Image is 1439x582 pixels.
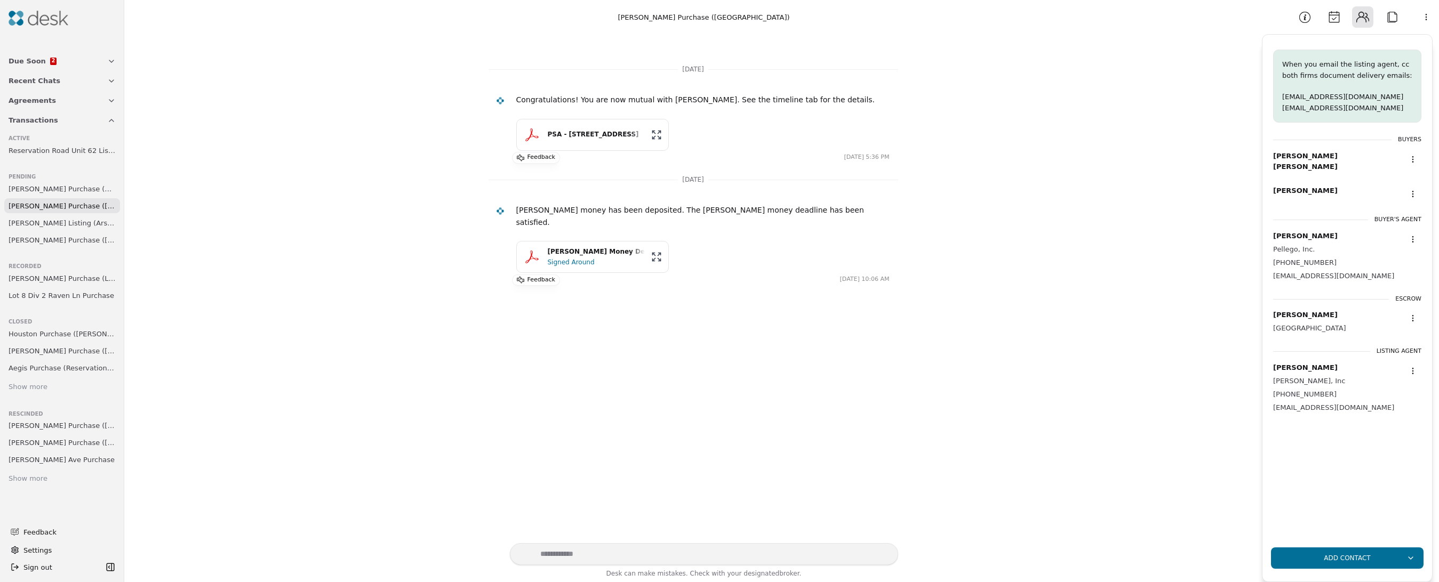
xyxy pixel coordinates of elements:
div: [EMAIL_ADDRESS][DOMAIN_NAME] [1273,271,1394,282]
button: PSA - [STREET_ADDRESS] [516,119,669,151]
div: [PERSON_NAME], Inc [1273,376,1394,387]
div: When you email the listing agent, cc both firms document delivery emails: [1282,59,1412,81]
div: Pellego, Inc. [1273,244,1394,255]
span: [PERSON_NAME] Ave Purchase [9,454,115,465]
p: Congratulations! You are now mutual with [PERSON_NAME]. See the timeline tab for the details. [516,94,890,106]
img: Desk [495,207,505,216]
div: Rescinded [9,410,116,418]
span: Lot 8 Div 2 Raven Ln Purchase [9,290,114,301]
div: [PERSON_NAME] [PERSON_NAME] [1273,151,1404,173]
button: Transactions [2,110,122,130]
div: Listing Agent [1377,347,1421,356]
span: Reservation Road Unit 62 Listing [9,145,116,156]
div: [PHONE_NUMBER] [1273,257,1394,269]
div: [PERSON_NAME] [1273,185,1338,197]
span: [PERSON_NAME] Purchase ([GEOGRAPHIC_DATA]) [9,437,116,448]
button: [PERSON_NAME] Money Deposit ReceiptSigned Around [516,241,669,273]
button: Agreements [2,91,122,110]
span: Feedback [23,527,109,538]
p: Feedback [527,152,555,163]
p: [PERSON_NAME] money has been deposited. The [PERSON_NAME] money deadline has been satisfied. [516,204,890,228]
div: [EMAIL_ADDRESS][DOMAIN_NAME] [1282,102,1403,114]
span: [PERSON_NAME] Purchase ([GEOGRAPHIC_DATA]) [9,235,116,246]
button: Settings [6,541,118,559]
time: [DATE] 5:36 PM [844,153,889,162]
div: [GEOGRAPHIC_DATA] [1273,323,1346,334]
div: [PERSON_NAME] [1273,362,1394,374]
span: 2 [51,58,55,63]
button: Add Contact [1271,547,1424,569]
div: [EMAIL_ADDRESS][DOMAIN_NAME] [1282,91,1403,102]
div: Show more [9,382,47,393]
span: [PERSON_NAME] Purchase ([GEOGRAPHIC_DATA]) [9,200,116,212]
span: Add Contact [1324,553,1370,563]
div: [PHONE_NUMBER] [1273,389,1394,400]
span: Transactions [9,115,58,126]
div: [PERSON_NAME] [1273,231,1394,242]
span: [PERSON_NAME] Purchase ([GEOGRAPHIC_DATA]) [9,345,116,357]
span: [PERSON_NAME] Listing (Arsenal Way) [9,217,116,229]
span: Sign out [23,562,52,573]
span: Recent Chats [9,75,60,86]
div: Signed Around [548,257,645,268]
span: Houston Purchase ([PERSON_NAME][GEOGRAPHIC_DATA]) [9,328,116,339]
time: [DATE] 10:06 AM [840,275,890,284]
div: PSA - [STREET_ADDRESS] [548,130,645,140]
span: [DATE] [678,174,708,185]
button: Sign out [6,559,103,576]
div: [PERSON_NAME] [1273,310,1346,321]
span: [DATE] [678,64,708,75]
div: Recorded [9,262,116,271]
img: Desk [495,96,505,106]
span: [PERSON_NAME] Purchase (Holiday Circle) [9,183,116,195]
div: [PERSON_NAME] Purchase ([GEOGRAPHIC_DATA]) [618,12,789,23]
button: Recent Chats [2,71,122,91]
p: Feedback [527,275,555,286]
div: Buyer's Agent [1374,215,1421,224]
div: [PERSON_NAME] Money Deposit Receipt [548,247,645,257]
button: Feedback [4,522,116,541]
div: Pending [9,173,116,181]
span: [PERSON_NAME] Purchase (Lot 3 Div 2 [PERSON_NAME]) [9,273,116,284]
div: Buyers [1398,135,1421,144]
div: [EMAIL_ADDRESS][DOMAIN_NAME] [1273,402,1394,414]
div: Desk can make mistakes. Check with your broker. [510,568,898,582]
img: Desk [9,11,68,26]
span: Settings [23,545,52,556]
textarea: Write your prompt here [510,543,898,565]
div: Escrow [1395,295,1421,304]
span: Agreements [9,95,56,106]
div: Active [9,134,116,143]
button: Due Soon2 [2,51,122,71]
span: Aegis Purchase (Reservation Rd Unit 36) [9,362,116,374]
span: Due Soon [9,55,46,67]
span: designated [744,570,779,577]
div: Show more [9,473,47,484]
div: Closed [9,318,116,326]
span: [PERSON_NAME] Purchase ([PERSON_NAME][GEOGRAPHIC_DATA]) [9,420,116,431]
